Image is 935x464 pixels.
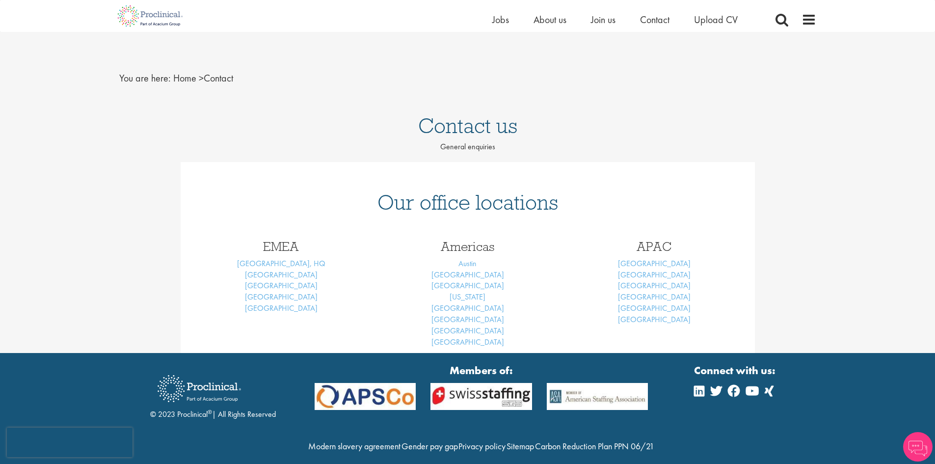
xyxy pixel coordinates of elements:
[382,240,554,253] h3: Americas
[618,280,691,291] a: [GEOGRAPHIC_DATA]
[307,383,424,410] img: APSCo
[401,440,458,452] a: Gender pay gap
[539,383,656,410] img: APSCo
[431,314,504,325] a: [GEOGRAPHIC_DATA]
[173,72,196,84] a: breadcrumb link to Home
[119,72,171,84] span: You are here:
[237,258,325,269] a: [GEOGRAPHIC_DATA], HQ
[618,258,691,269] a: [GEOGRAPHIC_DATA]
[195,191,740,213] h1: Our office locations
[458,440,506,452] a: Privacy policy
[492,13,509,26] a: Jobs
[618,314,691,325] a: [GEOGRAPHIC_DATA]
[431,280,504,291] a: [GEOGRAPHIC_DATA]
[208,408,212,416] sup: ®
[618,270,691,280] a: [GEOGRAPHIC_DATA]
[245,292,318,302] a: [GEOGRAPHIC_DATA]
[431,270,504,280] a: [GEOGRAPHIC_DATA]
[450,292,485,302] a: [US_STATE]
[7,428,133,457] iframe: reCAPTCHA
[423,383,539,410] img: APSCo
[618,292,691,302] a: [GEOGRAPHIC_DATA]
[640,13,669,26] a: Contact
[431,303,504,313] a: [GEOGRAPHIC_DATA]
[694,363,777,378] strong: Connect with us:
[431,326,504,336] a: [GEOGRAPHIC_DATA]
[150,368,248,409] img: Proclinical Recruitment
[568,240,740,253] h3: APAC
[431,337,504,347] a: [GEOGRAPHIC_DATA]
[150,368,276,420] div: © 2023 Proclinical | All Rights Reserved
[591,13,615,26] a: Join us
[618,303,691,313] a: [GEOGRAPHIC_DATA]
[694,13,738,26] a: Upload CV
[903,432,933,462] img: Chatbot
[535,440,654,452] a: Carbon Reduction Plan PPN 06/21
[245,270,318,280] a: [GEOGRAPHIC_DATA]
[458,258,477,269] a: Austin
[308,440,401,452] a: Modern slavery agreement
[173,72,233,84] span: Contact
[507,440,534,452] a: Sitemap
[534,13,566,26] a: About us
[195,240,367,253] h3: EMEA
[315,363,648,378] strong: Members of:
[199,72,204,84] span: >
[245,280,318,291] a: [GEOGRAPHIC_DATA]
[245,303,318,313] a: [GEOGRAPHIC_DATA]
